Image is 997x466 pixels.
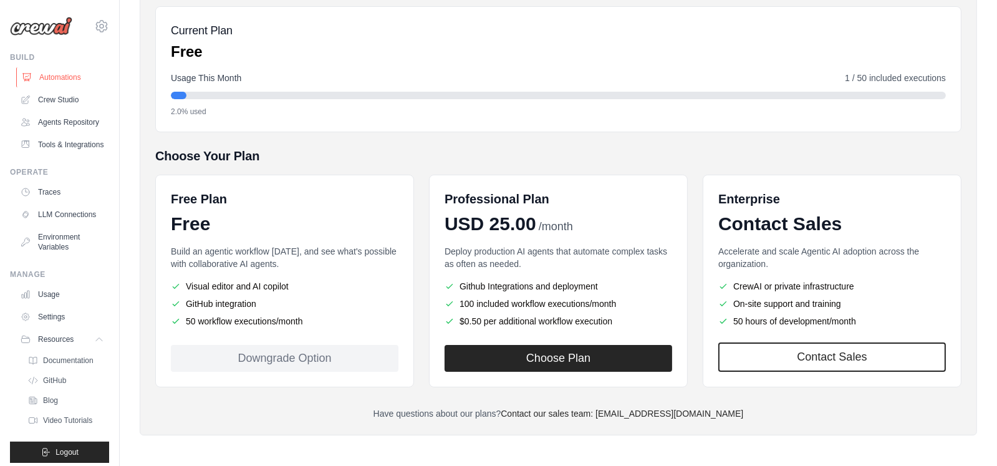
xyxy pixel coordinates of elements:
[445,345,672,372] button: Choose Plan
[845,72,946,84] span: 1 / 50 included executions
[15,112,109,132] a: Agents Repository
[718,280,946,293] li: CrewAI or private infrastructure
[445,315,672,328] li: $0.50 per additional workflow execution
[22,392,109,409] a: Blog
[171,315,398,328] li: 50 workflow executions/month
[15,205,109,225] a: LLM Connections
[10,167,109,177] div: Operate
[55,447,79,457] span: Logout
[718,245,946,270] p: Accelerate and scale Agentic AI adoption across the organization.
[501,409,743,419] a: Contact our sales team: [EMAIL_ADDRESS][DOMAIN_NAME]
[43,415,92,425] span: Video Tutorials
[43,376,66,386] span: GitHub
[22,352,109,369] a: Documentation
[445,190,549,208] h6: Professional Plan
[15,284,109,304] a: Usage
[539,218,573,235] span: /month
[171,345,398,372] div: Downgrade Option
[171,190,227,208] h6: Free Plan
[15,307,109,327] a: Settings
[15,90,109,110] a: Crew Studio
[171,72,241,84] span: Usage This Month
[171,298,398,310] li: GitHub integration
[171,107,206,117] span: 2.0% used
[22,412,109,429] a: Video Tutorials
[935,406,997,466] iframe: Chat Widget
[43,356,94,366] span: Documentation
[445,280,672,293] li: Github Integrations and deployment
[155,407,961,420] p: Have questions about our plans?
[43,396,58,405] span: Blog
[15,135,109,155] a: Tools & Integrations
[22,372,109,389] a: GitHub
[171,245,398,270] p: Build an agentic workflow [DATE], and see what's possible with collaborative AI agents.
[10,442,109,463] button: Logout
[15,329,109,349] button: Resources
[38,334,74,344] span: Resources
[445,213,536,235] span: USD 25.00
[155,147,961,165] h5: Choose Your Plan
[171,280,398,293] li: Visual editor and AI copilot
[718,298,946,310] li: On-site support and training
[718,190,946,208] h6: Enterprise
[718,342,946,372] a: Contact Sales
[718,213,946,235] div: Contact Sales
[171,42,233,62] p: Free
[445,298,672,310] li: 100 included workflow executions/month
[10,52,109,62] div: Build
[171,22,233,39] h5: Current Plan
[15,182,109,202] a: Traces
[15,227,109,257] a: Environment Variables
[445,245,672,270] p: Deploy production AI agents that automate complex tasks as often as needed.
[10,269,109,279] div: Manage
[718,315,946,328] li: 50 hours of development/month
[16,67,110,87] a: Automations
[171,213,398,235] div: Free
[10,17,72,36] img: Logo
